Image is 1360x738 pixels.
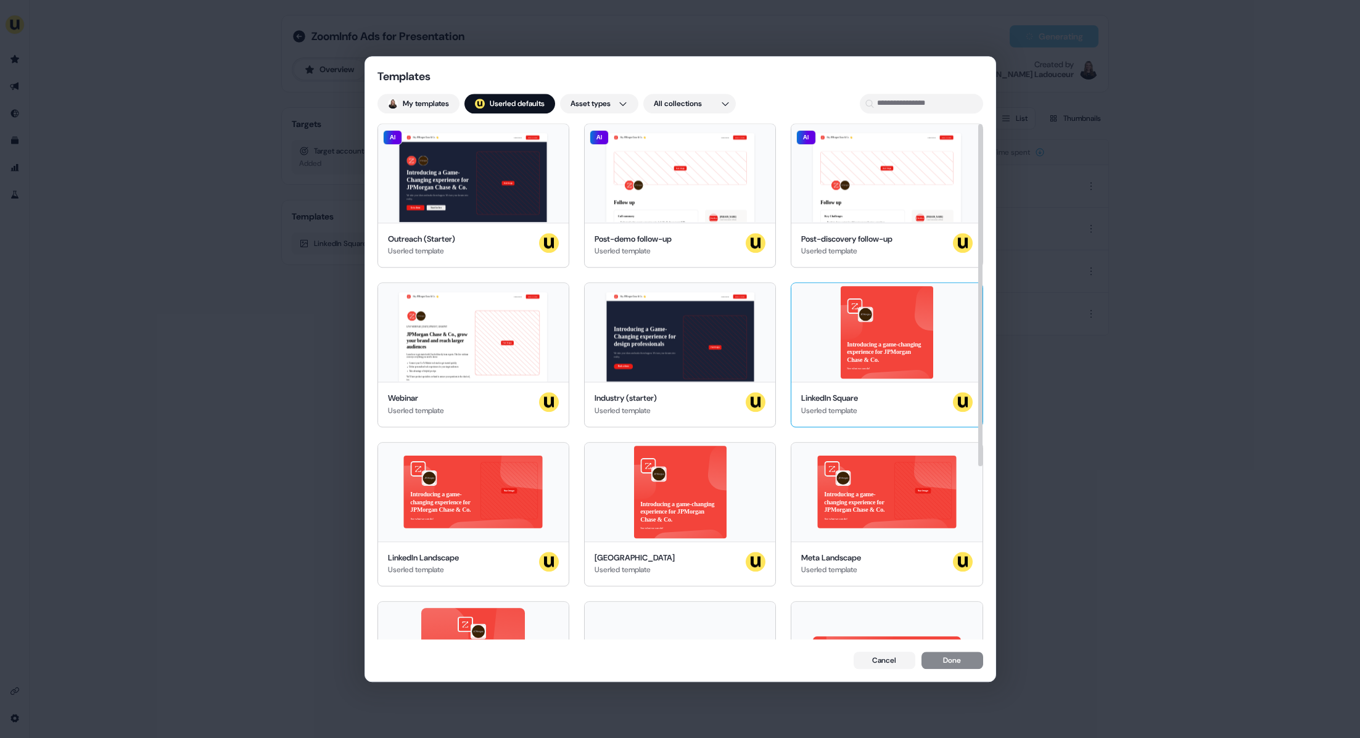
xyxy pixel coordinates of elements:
img: userled logo [746,392,765,412]
div: Webinar [388,392,444,404]
img: userled logo [539,392,559,412]
button: Asset types [560,94,638,113]
span: All collections [654,97,702,110]
div: Userled template [595,404,657,417]
div: [GEOGRAPHIC_DATA] [595,552,675,564]
button: All collections [643,94,736,113]
div: Post-discovery follow-up [801,233,892,245]
div: Post-demo follow-up [595,233,672,245]
button: My templates [377,94,460,113]
div: Userled template [595,245,672,257]
div: Meta Landscape [801,552,861,564]
div: ; [475,99,485,109]
div: LinkedIn Landscape [388,552,459,564]
div: Templates [377,69,501,84]
button: Introducing a game-changing experience for JPMorgan Chase & Co.See what we can do!LinkedIn Square... [791,282,983,427]
button: Hey JPMorgan Chase & Co. 👋Learn moreBook a demoIntroducing a Game-Changing experience for design ... [584,282,776,427]
div: AI [383,130,403,145]
img: userled logo [746,552,765,572]
button: Hey JPMorgan Chase & Co. 👋Learn moreBook a demoLIVE WEBINAR | [DATE] 1PM EST | 10AM PSTJPMorgan C... [377,282,569,427]
div: Userled template [801,564,861,576]
div: Userled template [801,245,892,257]
img: userled logo [746,233,765,253]
div: LinkedIn Square [801,392,858,404]
img: userled logo [539,552,559,572]
img: userled logo [475,99,485,109]
button: Cancel [854,652,915,669]
button: Introducing a game-changing experience for JPMorgan Chase & Co.See what we can do!Your imageLinke... [377,442,569,587]
div: Userled template [595,564,675,576]
img: userled logo [539,233,559,253]
button: Hey JPMorgan Chase & Co. 👋Learn moreBook a demoYour imageFollow upKey Challenges Breaking down co... [791,123,983,268]
div: Userled template [801,404,858,417]
div: Userled template [388,245,455,257]
button: Introducing a game-changing experience for JPMorgan Chase & Co.See what we can do![GEOGRAPHIC_DAT... [584,442,776,587]
div: Userled template [388,564,459,576]
img: Geneviève [388,99,398,109]
img: userled logo [953,552,973,572]
div: Outreach (Starter) [388,233,455,245]
button: Introducing a game-changing experience for JPMorgan Chase & Co.See what we can do!Your imageMeta ... [791,442,983,587]
div: AI [796,130,816,145]
button: Hey JPMorgan Chase & Co. 👋Learn moreBook a demoIntroducing a Game-Changing experience for JPMorga... [377,123,569,268]
div: AI [590,130,609,145]
img: userled logo [953,392,973,412]
img: userled logo [953,233,973,253]
button: Hey JPMorgan Chase & Co. 👋Learn moreBook a demoYour imageFollow upCall summary Understand what cu... [584,123,776,268]
div: Userled template [388,404,444,417]
div: Industry (starter) [595,392,657,404]
button: userled logo;Userled defaults [464,94,555,113]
